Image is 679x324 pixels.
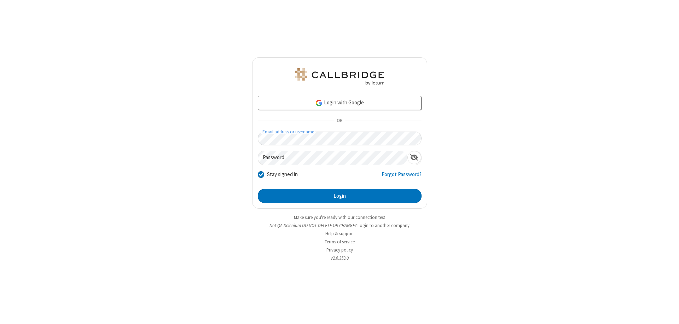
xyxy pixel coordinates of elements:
img: google-icon.png [315,99,323,107]
a: Forgot Password? [382,170,422,184]
button: Login [258,189,422,203]
img: QA Selenium DO NOT DELETE OR CHANGE [294,68,385,85]
li: Not QA Selenium DO NOT DELETE OR CHANGE? [252,222,427,229]
a: Terms of service [325,239,355,245]
span: OR [334,116,345,126]
a: Login with Google [258,96,422,110]
iframe: Chat [661,306,674,319]
a: Make sure you're ready with our connection test [294,214,385,220]
input: Email address or username [258,132,422,145]
a: Help & support [325,231,354,237]
a: Privacy policy [326,247,353,253]
label: Stay signed in [267,170,298,179]
li: v2.6.353.0 [252,255,427,261]
input: Password [258,151,407,165]
button: Login to another company [358,222,410,229]
div: Show password [407,151,421,164]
